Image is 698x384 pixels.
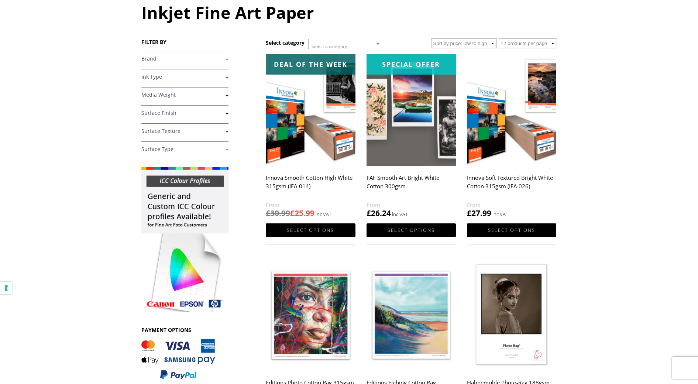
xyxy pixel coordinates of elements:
[141,141,228,156] h4: Surface Type
[367,54,456,219] a: Special OfferFAF Smooth Art Bright White Cotton 300gsm £26.24
[266,39,305,46] h3: Select category
[467,208,471,218] span: £
[141,73,228,80] a: +
[141,326,228,333] h3: PAYMENT OPTIONS
[266,54,355,75] div: Deal of the week
[266,208,290,218] bdi: 30.99
[266,54,355,166] img: Innova Smooth Cotton High White 315gsm (IFA-014)
[367,208,391,218] bdi: 26.24
[467,259,556,371] img: Hahnemuhle Photo-Rag 188gsm
[367,54,456,166] img: FAF Smooth Art Bright White Cotton 300gsm
[467,54,556,219] a: Innova Soft Textured Bright White Cotton 315gsm (IFA-026) £27.99
[141,146,228,153] a: +
[141,87,228,102] h4: Media Weight
[266,223,355,237] a: Select options for “Innova Smooth Cotton High White 315gsm (IFA-014)”
[141,38,228,45] h3: FILTER BY
[141,339,215,380] img: PAYMENT OPTIONS
[141,110,228,117] a: +
[141,55,228,62] a: +
[367,259,456,371] img: Editions Etching Cotton Rag 315gsm (IFA-022)
[467,171,556,200] h2: Innova Soft Textured Bright White Cotton 315gsm (IFA-026)
[266,171,355,200] h2: Innova Smooth Cotton High White 315gsm (IFA-014)
[367,54,456,75] div: Special Offer
[141,51,228,66] h4: Brand
[312,43,347,49] span: Select a category
[431,38,497,48] select: Shop order
[266,208,270,218] span: £
[367,208,371,218] span: £
[467,208,491,218] bdi: 27.99
[141,92,228,99] a: +
[141,1,557,24] h1: Inkjet Fine Art Paper
[141,69,228,84] h4: Ink Type
[266,259,355,371] img: Editions Photo Cotton Rag 315gsm (IFA-011)
[290,208,295,218] span: £
[141,105,228,120] h4: Surface Finish
[141,128,228,135] a: +
[367,223,456,237] a: Select options for “FAF Smooth Art Bright White Cotton 300gsm”
[467,223,556,237] a: Select options for “Innova Soft Textured Bright White Cotton 315gsm (IFA-026)”
[266,54,355,219] a: Deal of the week Innova Smooth Cotton High White 315gsm (IFA-014) £30.99£25.99
[290,208,314,218] bdi: 25.99
[141,123,228,138] h4: Surface Texture
[467,54,556,166] img: Innova Soft Textured Bright White Cotton 315gsm (IFA-026)
[141,167,228,312] img: promo
[367,171,456,200] h2: FAF Smooth Art Bright White Cotton 300gsm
